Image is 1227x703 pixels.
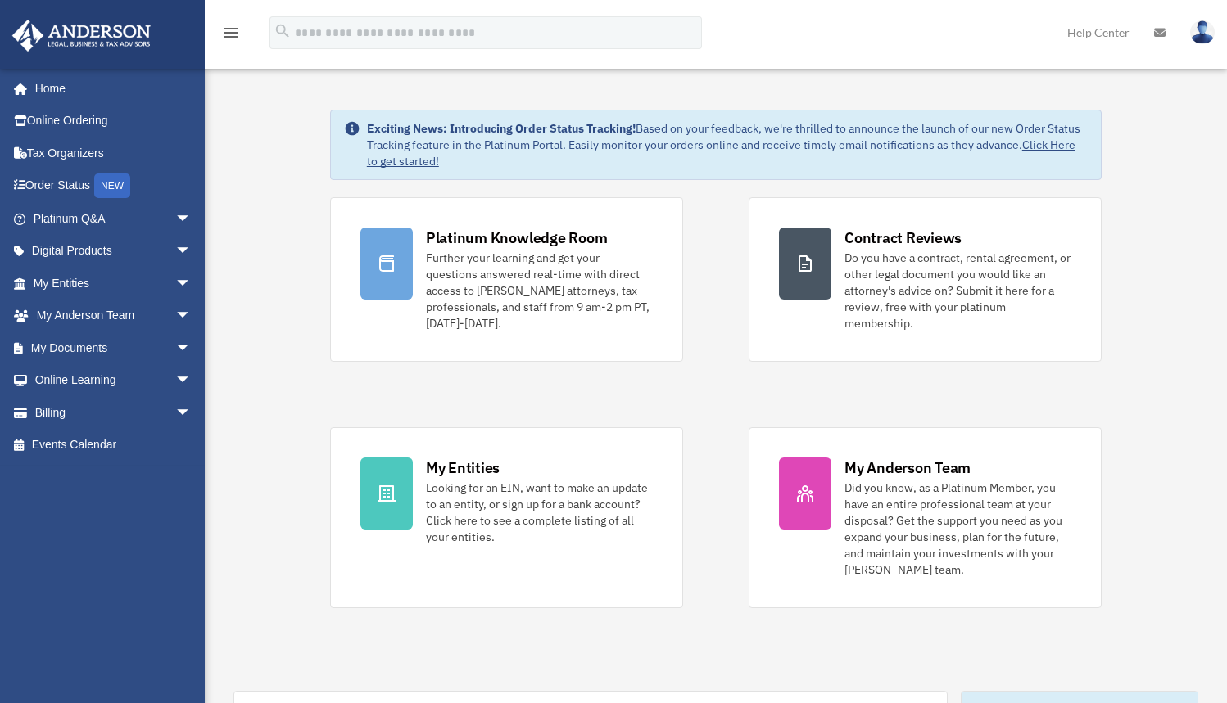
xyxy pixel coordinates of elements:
a: Tax Organizers [11,137,216,169]
div: Based on your feedback, we're thrilled to announce the launch of our new Order Status Tracking fe... [367,120,1088,169]
span: arrow_drop_down [175,267,208,300]
div: Further your learning and get your questions answered real-time with direct access to [PERSON_NAM... [426,250,653,331]
span: arrow_drop_down [175,364,208,398]
div: Do you have a contract, rental agreement, or other legal document you would like an attorney's ad... [844,250,1071,331]
span: arrow_drop_down [175,300,208,333]
div: Did you know, as a Platinum Member, you have an entire professional team at your disposal? Get th... [844,480,1071,578]
a: Events Calendar [11,429,216,462]
a: Online Ordering [11,105,216,137]
a: Order StatusNEW [11,169,216,203]
a: My Anderson Teamarrow_drop_down [11,300,216,332]
span: arrow_drop_down [175,235,208,268]
div: NEW [94,173,130,198]
span: arrow_drop_down [175,202,208,236]
div: Contract Reviews [844,228,962,248]
div: Platinum Knowledge Room [426,228,608,248]
a: Home [11,72,208,105]
a: Contract Reviews Do you have a contract, rental agreement, or other legal document you would like... [749,197,1102,362]
a: menu [221,29,241,43]
a: My Anderson Team Did you know, as a Platinum Member, you have an entire professional team at your... [749,427,1102,608]
i: search [274,22,292,40]
div: My Anderson Team [844,457,971,478]
span: arrow_drop_down [175,396,208,430]
div: Looking for an EIN, want to make an update to an entity, or sign up for a bank account? Click her... [426,480,653,545]
img: User Pic [1190,20,1215,44]
strong: Exciting News: Introducing Order Status Tracking! [367,121,636,136]
div: My Entities [426,457,500,478]
a: Billingarrow_drop_down [11,396,216,429]
a: My Entities Looking for an EIN, want to make an update to an entity, or sign up for a bank accoun... [330,427,683,608]
a: Click Here to get started! [367,137,1075,169]
span: arrow_drop_down [175,331,208,365]
a: Online Learningarrow_drop_down [11,364,216,397]
a: Platinum Q&Aarrow_drop_down [11,202,216,235]
a: Platinum Knowledge Room Further your learning and get your questions answered real-time with dire... [330,197,683,362]
img: Anderson Advisors Platinum Portal [7,20,156,52]
a: My Documentsarrow_drop_down [11,331,216,364]
i: menu [221,23,241,43]
a: My Entitiesarrow_drop_down [11,267,216,300]
a: Digital Productsarrow_drop_down [11,235,216,268]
